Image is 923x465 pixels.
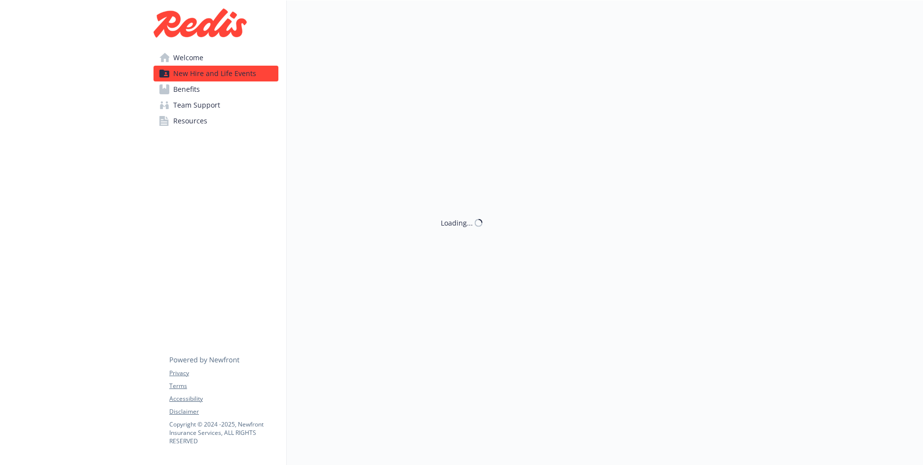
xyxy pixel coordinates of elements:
[173,50,203,66] span: Welcome
[169,420,278,445] p: Copyright © 2024 - 2025 , Newfront Insurance Services, ALL RIGHTS RESERVED
[169,369,278,378] a: Privacy
[154,113,278,129] a: Resources
[173,113,207,129] span: Resources
[173,81,200,97] span: Benefits
[173,66,256,81] span: New Hire and Life Events
[169,382,278,390] a: Terms
[169,407,278,416] a: Disclaimer
[154,97,278,113] a: Team Support
[169,394,278,403] a: Accessibility
[154,66,278,81] a: New Hire and Life Events
[154,50,278,66] a: Welcome
[173,97,220,113] span: Team Support
[441,218,473,228] div: Loading...
[154,81,278,97] a: Benefits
